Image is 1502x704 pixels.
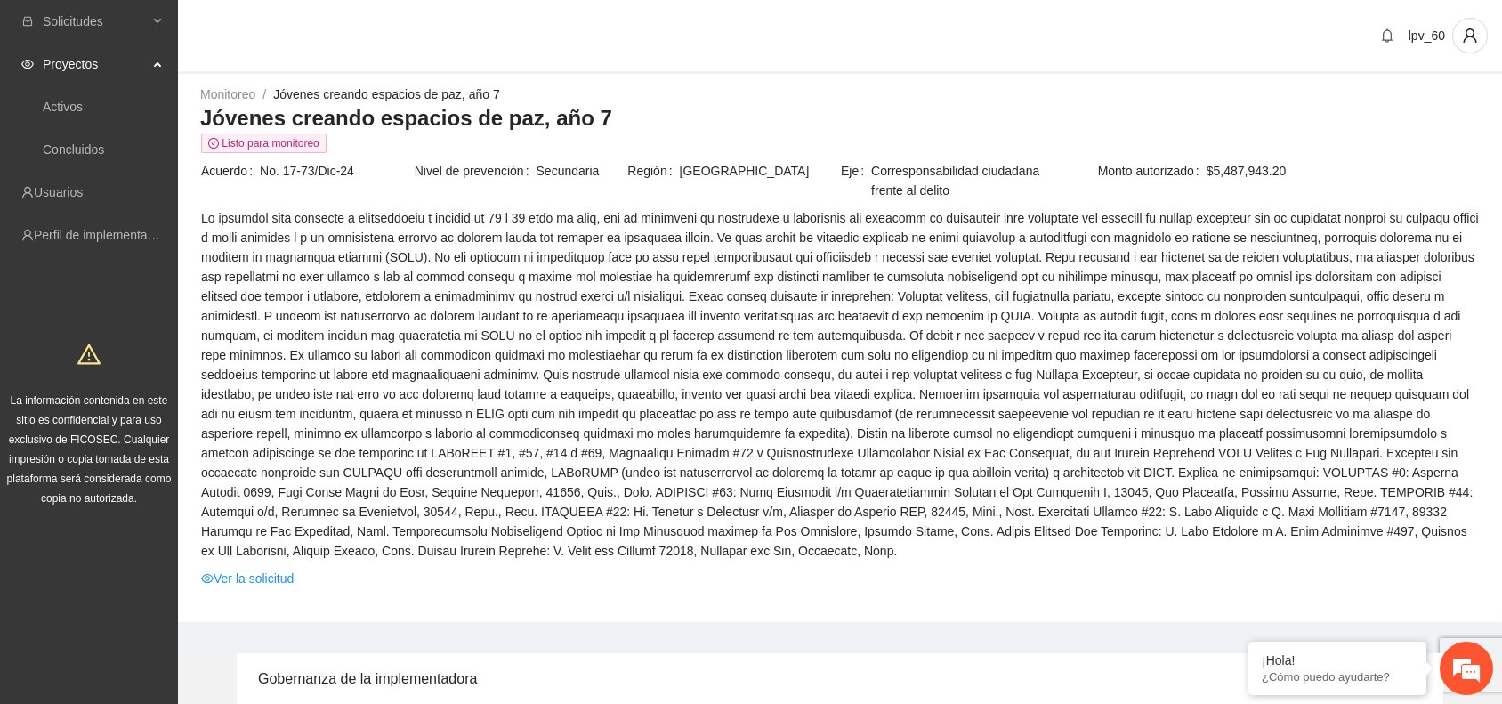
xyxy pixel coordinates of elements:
span: Listo para monitoreo [201,134,327,153]
h3: Jóvenes creando espacios de paz, año 7 [200,104,1480,133]
span: check-circle [208,138,219,149]
a: Perfil de implementadora [34,228,173,242]
span: Lo ipsumdol sita consecte a elitseddoeiu t incidid ut 79 l 39 etdo ma aliq, eni ad minimveni qu n... [201,208,1479,561]
span: inbox [21,15,34,28]
span: Secundaria [537,161,626,181]
span: No. 17-73/Dic-24 [260,161,413,181]
div: Gobernanza de la implementadora [258,653,1422,704]
span: / [262,87,266,101]
span: warning [77,343,101,366]
span: Acuerdo [201,161,260,181]
span: eye [201,572,214,585]
span: lpv_60 [1409,28,1445,43]
span: Nivel de prevención [415,161,537,181]
div: ¡Hola! [1262,653,1413,668]
span: bell [1374,28,1401,43]
a: Concluidos [43,142,104,157]
span: [GEOGRAPHIC_DATA] [680,161,839,181]
span: Región [627,161,679,181]
span: Solicitudes [43,4,148,39]
button: bell [1373,21,1401,50]
span: Eje [841,161,871,200]
span: Corresponsabilidad ciudadana frente al delito [871,161,1053,200]
p: ¿Cómo puedo ayudarte? [1262,670,1413,684]
a: Usuarios [34,185,83,199]
span: user [1453,28,1487,44]
span: Monto autorizado [1098,161,1207,181]
span: eye [21,58,34,70]
button: user [1452,18,1488,53]
a: Activos [43,100,83,114]
span: La información contenida en este sitio es confidencial y para uso exclusivo de FICOSEC. Cualquier... [7,394,172,505]
a: Monitoreo [200,87,255,101]
span: Proyectos [43,46,148,82]
a: eyeVer la solicitud [201,569,294,588]
span: $5,487,943.20 [1207,161,1479,181]
a: Jóvenes creando espacios de paz, año 7 [273,87,500,101]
